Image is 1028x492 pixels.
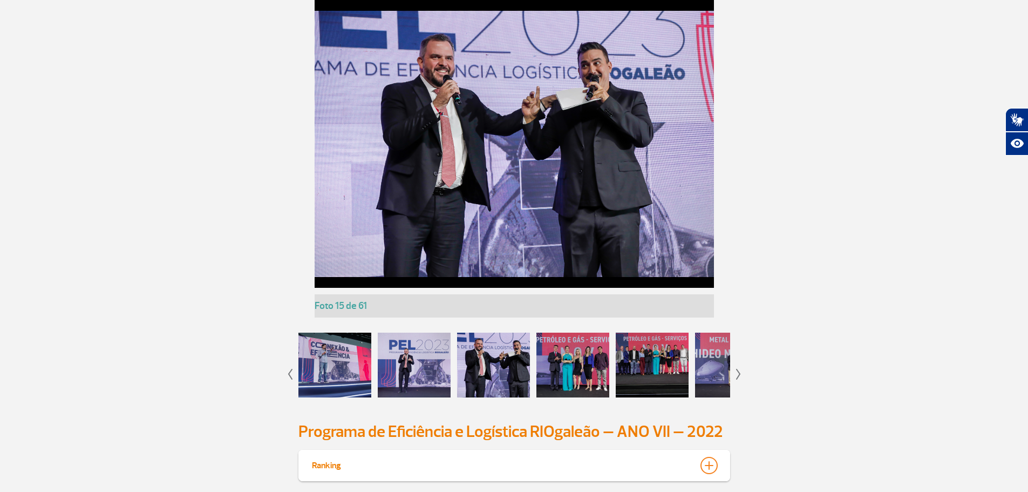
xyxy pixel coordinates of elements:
div: Plugin de acessibilidade da Hand Talk. [1005,108,1028,156]
img: undefined [315,11,714,277]
div: Ranking [312,457,341,471]
img: seta-direita [736,369,741,380]
button: Abrir tradutor de língua de sinais. [1005,108,1028,132]
h2: Programa de Eficiência e Logística RIOgaleão – ANO VII – 2022 [298,422,730,442]
span: Foto 15 de 61 [315,300,367,312]
button: Abrir recursos assistivos. [1005,132,1028,156]
button: Ranking [311,456,717,475]
img: seta-esquerda [288,369,292,380]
